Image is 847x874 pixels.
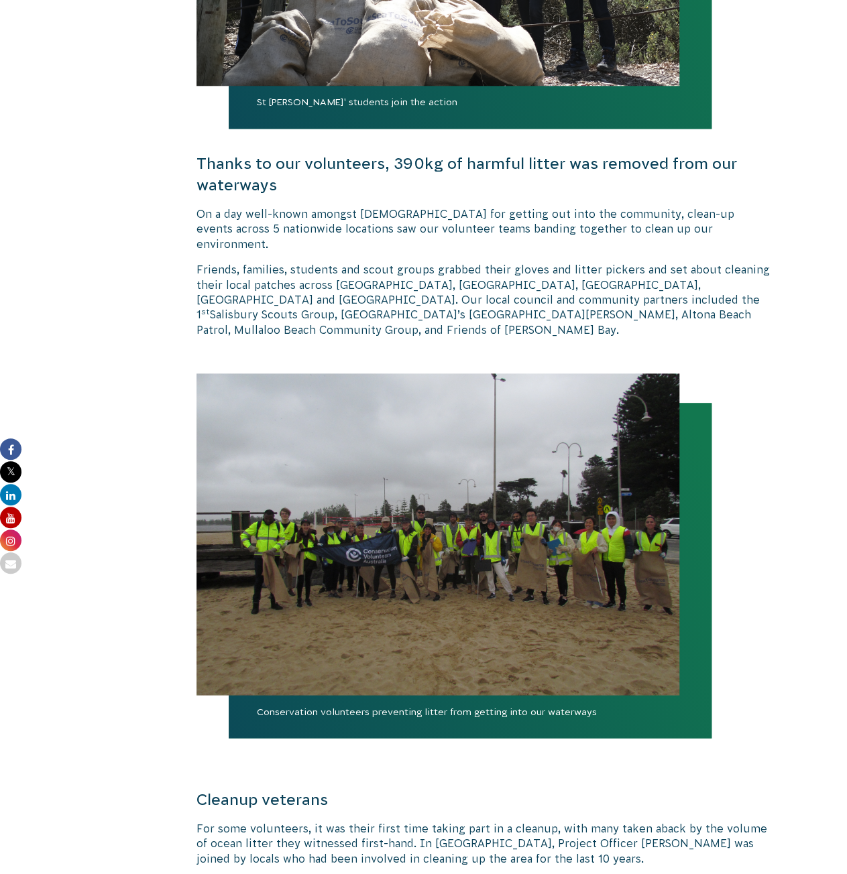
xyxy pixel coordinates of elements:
p: On a day well-known amongst [DEMOGRAPHIC_DATA] for getting out into the community, clean-up event... [196,206,772,251]
h4: Thanks to our volunteers, 390kg of harmful litter was removed from our waterways [196,153,772,196]
p: For some volunteers, it was their first time taking part in a cleanup, with many taken aback by t... [196,820,772,865]
sup: st [201,307,210,316]
h4: Cleanup veterans [196,788,772,810]
span: Conservation volunteers preventing litter from getting into our waterways [229,704,712,738]
p: Friends, families, students and scout groups grabbed their gloves and litter pickers and set abou... [196,262,772,337]
span: St [PERSON_NAME]' students join the action [229,95,712,129]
